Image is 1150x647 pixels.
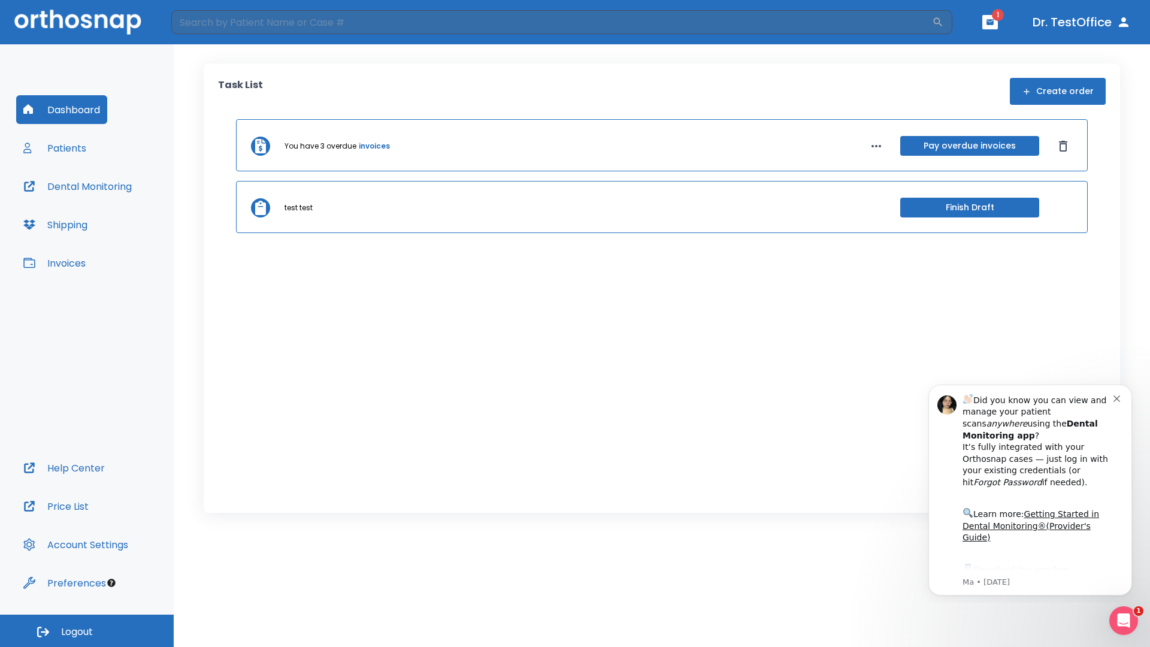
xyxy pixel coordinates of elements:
[1109,606,1138,635] iframe: Intercom live chat
[359,141,390,152] a: invoices
[16,530,135,559] button: Account Settings
[900,136,1039,156] button: Pay overdue invoices
[218,78,263,105] p: Task List
[992,9,1004,21] span: 1
[16,492,96,521] button: Price List
[16,249,93,277] button: Invoices
[1134,606,1143,616] span: 1
[16,453,112,482] button: Help Center
[16,569,113,597] button: Preferences
[1028,11,1136,33] button: Dr. TestOffice
[14,10,141,34] img: Orthosnap
[16,172,139,201] button: Dental Monitoring
[61,625,93,639] span: Logout
[900,198,1039,217] button: Finish Draft
[1010,78,1106,105] button: Create order
[285,202,313,213] p: test test
[16,95,107,124] button: Dashboard
[171,10,932,34] input: Search by Patient Name or Case #
[52,203,203,214] p: Message from Ma, sent 5w ago
[203,19,213,28] button: Dismiss notification
[16,210,95,239] button: Shipping
[910,374,1150,603] iframe: Intercom notifications message
[52,191,159,213] a: App Store
[106,578,117,588] div: Tooltip anchor
[285,141,356,152] p: You have 3 overdue
[16,134,93,162] button: Patients
[52,188,203,249] div: Download the app: | ​ Let us know if you need help getting started!
[1054,137,1073,156] button: Dismiss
